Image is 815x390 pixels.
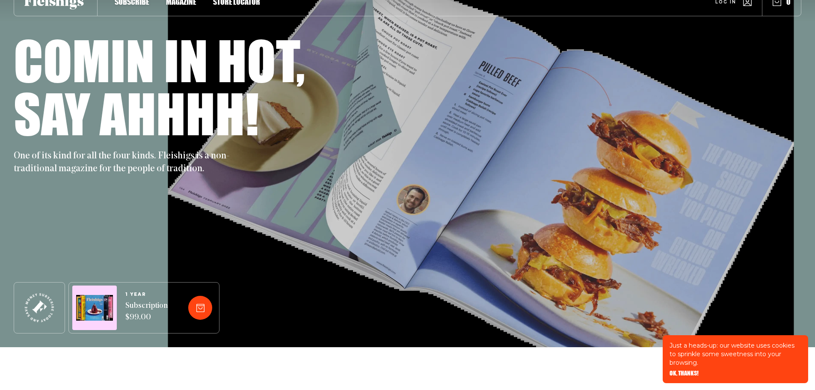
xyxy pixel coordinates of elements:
[670,341,801,367] p: Just a heads-up: our website uses cookies to sprinkle some sweetness into your browsing.
[125,301,168,324] span: Subscription $99.00
[14,150,236,176] p: One of its kind for all the four kinds. Fleishigs is a non-traditional magazine for the people of...
[670,370,699,376] button: OK, THANKS!
[125,292,168,297] span: 1 YEAR
[76,295,113,321] img: Magazines image
[14,33,305,86] h1: Comin in hot,
[14,86,259,140] h1: Say ahhhh!
[125,292,168,324] a: 1 YEARSubscription $99.00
